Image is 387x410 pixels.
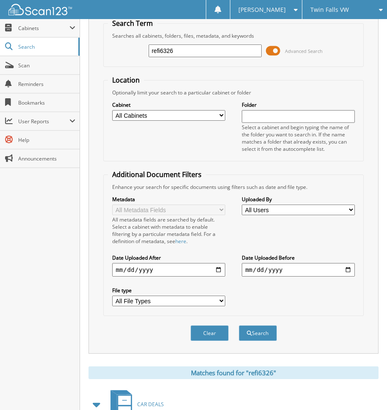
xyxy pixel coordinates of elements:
[175,238,186,245] a: here
[239,325,277,341] button: Search
[112,263,225,277] input: start
[310,7,349,12] span: Twin Falls VW
[108,75,144,85] legend: Location
[18,136,75,144] span: Help
[8,4,72,15] img: scan123-logo-white.svg
[18,80,75,88] span: Reminders
[88,366,379,379] div: Matches found for "refi6326"
[18,62,75,69] span: Scan
[108,89,359,96] div: Optionally limit your search to a particular cabinet or folder
[137,401,164,408] span: CAR DEALS
[108,183,359,191] div: Enhance your search for specific documents using filters such as date and file type.
[108,170,206,179] legend: Additional Document Filters
[238,7,286,12] span: [PERSON_NAME]
[112,254,225,261] label: Date Uploaded After
[108,19,157,28] legend: Search Term
[112,216,225,245] div: All metadata fields are searched by default. Select a cabinet with metadata to enable filtering b...
[108,32,359,39] div: Searches all cabinets, folders, files, metadata, and keywords
[242,196,355,203] label: Uploaded By
[112,196,225,203] label: Metadata
[242,263,355,277] input: end
[112,101,225,108] label: Cabinet
[242,254,355,261] label: Date Uploaded Before
[18,118,69,125] span: User Reports
[18,43,74,50] span: Search
[345,369,387,410] iframe: Chat Widget
[191,325,229,341] button: Clear
[242,124,355,152] div: Select a cabinet and begin typing the name of the folder you want to search in. If the name match...
[18,155,75,162] span: Announcements
[242,101,355,108] label: Folder
[18,25,69,32] span: Cabinets
[112,287,225,294] label: File type
[18,99,75,106] span: Bookmarks
[285,48,323,54] span: Advanced Search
